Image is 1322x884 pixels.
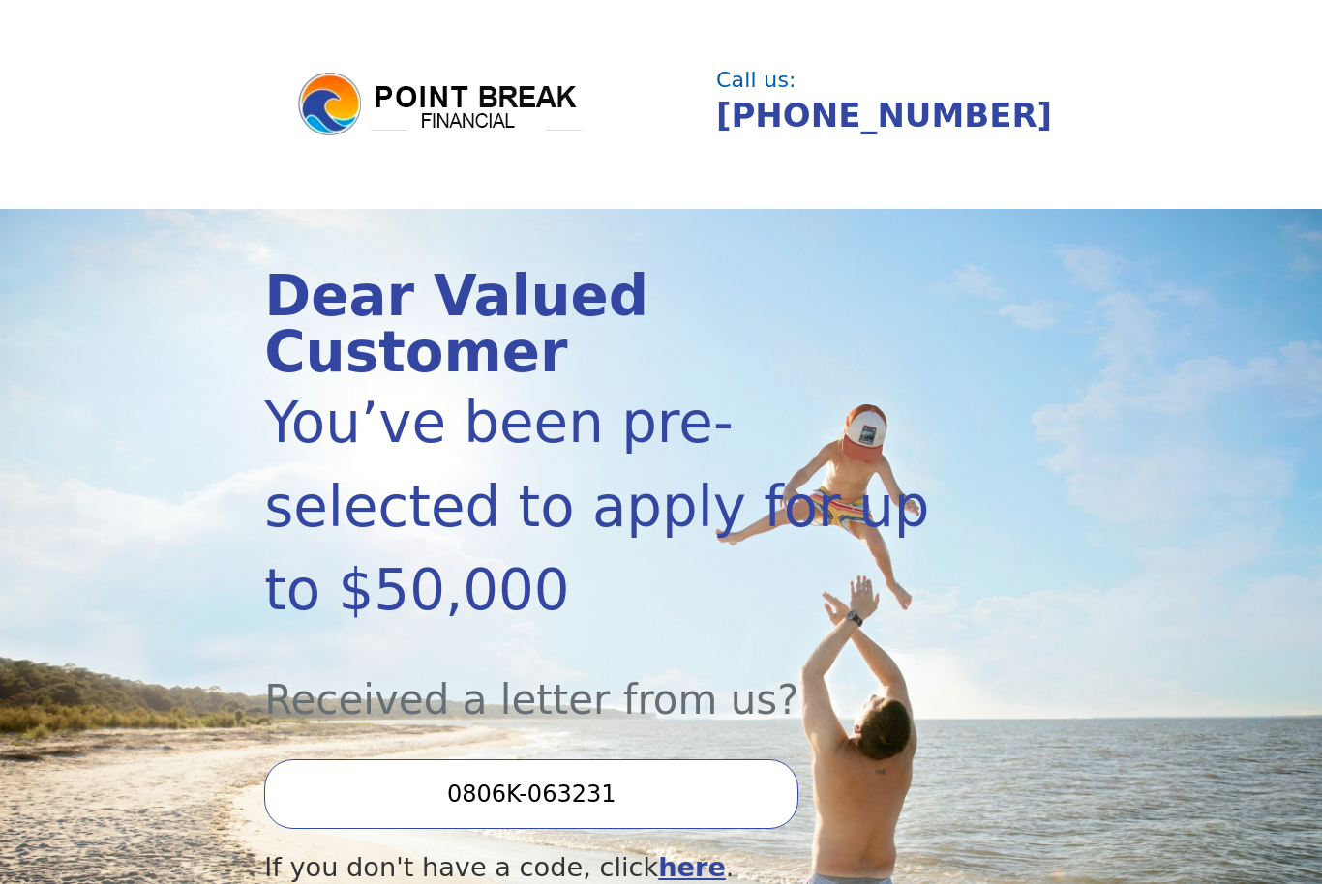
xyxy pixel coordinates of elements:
div: Dear Valued Customer [264,269,939,381]
div: You’ve been pre-selected to apply for up to $50,000 [264,381,939,633]
div: Call us: [716,70,1047,91]
a: [PHONE_NUMBER] [716,96,1052,134]
a: here [658,852,726,882]
div: Received a letter from us? [264,633,939,730]
input: Enter your Offer Code: [264,759,798,829]
img: logo.png [295,70,586,139]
